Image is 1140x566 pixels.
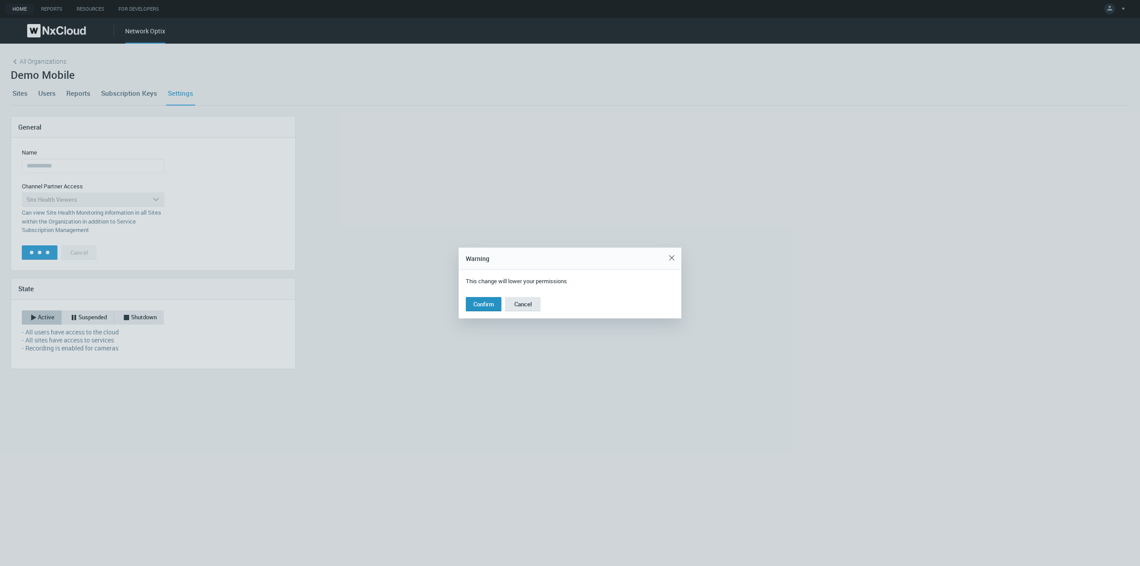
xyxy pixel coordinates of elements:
button: Confirm [466,297,501,311]
p: This change will lower your permissions [466,277,674,286]
button: Close [664,251,679,265]
span: Cancel [514,300,532,308]
span: Warning [466,254,489,263]
button: Cancel [505,297,541,311]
